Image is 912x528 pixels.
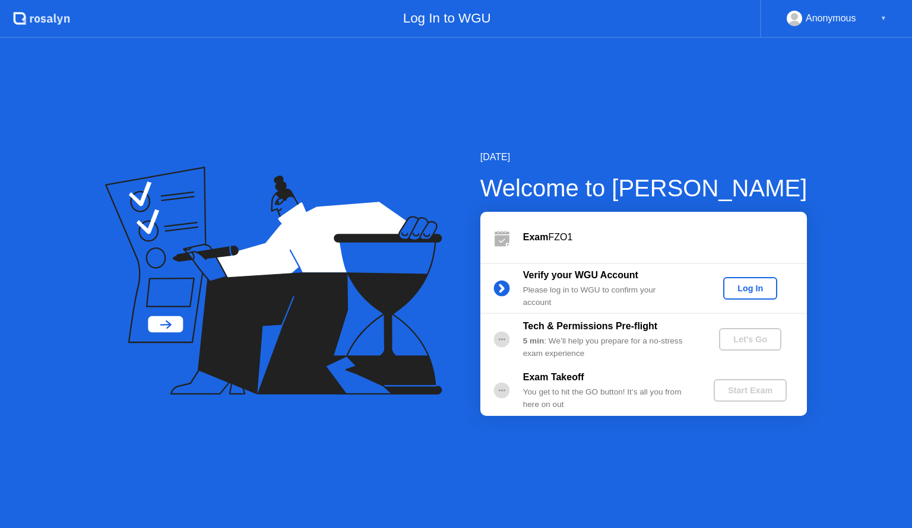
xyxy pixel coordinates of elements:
div: ▼ [881,11,886,26]
div: Anonymous [806,11,856,26]
button: Let's Go [719,328,781,351]
div: You get to hit the GO button! It’s all you from here on out [523,386,694,411]
b: Tech & Permissions Pre-flight [523,321,657,331]
div: [DATE] [480,150,807,164]
div: Please log in to WGU to confirm your account [523,284,694,308]
b: Verify your WGU Account [523,270,638,280]
div: Start Exam [718,386,782,395]
div: Let's Go [724,335,777,344]
div: : We’ll help you prepare for a no-stress exam experience [523,335,694,360]
b: 5 min [523,336,544,345]
div: Log In [728,284,772,293]
b: Exam [523,232,549,242]
b: Exam Takeoff [523,372,584,382]
div: FZO1 [523,230,807,244]
button: Start Exam [714,379,787,402]
button: Log In [723,277,777,300]
div: Welcome to [PERSON_NAME] [480,170,807,206]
